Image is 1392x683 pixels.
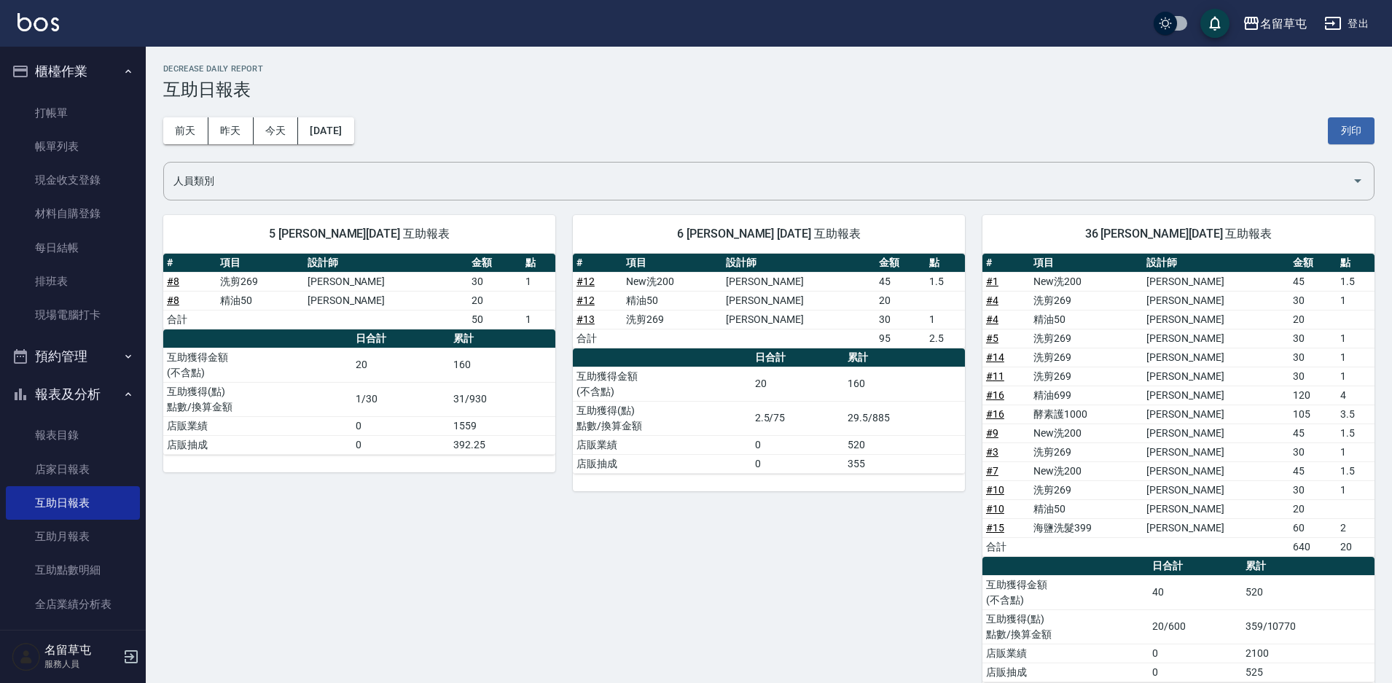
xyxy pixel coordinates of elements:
[1143,291,1289,310] td: [PERSON_NAME]
[1030,480,1143,499] td: 洗剪269
[1143,480,1289,499] td: [PERSON_NAME]
[722,310,875,329] td: [PERSON_NAME]
[163,64,1375,74] h2: Decrease Daily Report
[1289,291,1337,310] td: 30
[576,294,595,306] a: #12
[982,254,1375,557] table: a dense table
[167,294,179,306] a: #8
[1242,644,1375,663] td: 2100
[982,254,1030,273] th: #
[1143,518,1289,537] td: [PERSON_NAME]
[573,401,751,435] td: 互助獲得(點) 點數/換算金額
[1143,367,1289,386] td: [PERSON_NAME]
[163,79,1375,100] h3: 互助日報表
[1143,254,1289,273] th: 設計師
[875,291,926,310] td: 20
[1242,609,1375,644] td: 359/10770
[216,254,304,273] th: 項目
[1337,348,1375,367] td: 1
[986,465,998,477] a: #7
[468,254,521,273] th: 金額
[622,272,722,291] td: New洗200
[1289,499,1337,518] td: 20
[926,329,965,348] td: 2.5
[1143,461,1289,480] td: [PERSON_NAME]
[6,96,140,130] a: 打帳單
[6,130,140,163] a: 帳單列表
[12,642,41,671] img: Person
[986,276,998,287] a: #1
[1337,424,1375,442] td: 1.5
[6,298,140,332] a: 現場電腦打卡
[44,657,119,671] p: 服務人員
[1328,117,1375,144] button: 列印
[1289,518,1337,537] td: 60
[6,375,140,413] button: 報表及分析
[1289,310,1337,329] td: 20
[6,265,140,298] a: 排班表
[1289,480,1337,499] td: 30
[6,52,140,90] button: 櫃檯作業
[1030,254,1143,273] th: 項目
[1337,405,1375,424] td: 3.5
[1000,227,1357,241] span: 36 [PERSON_NAME][DATE] 互助報表
[450,348,555,382] td: 160
[304,291,468,310] td: [PERSON_NAME]
[576,276,595,287] a: #12
[1242,557,1375,576] th: 累計
[468,272,521,291] td: 30
[1289,405,1337,424] td: 105
[1143,424,1289,442] td: [PERSON_NAME]
[1030,442,1143,461] td: 洗剪269
[6,621,140,655] a: 營業統計分析表
[986,427,998,439] a: #9
[450,416,555,435] td: 1559
[1030,461,1143,480] td: New洗200
[576,313,595,325] a: #13
[986,389,1004,401] a: #16
[986,503,1004,515] a: #10
[468,310,521,329] td: 50
[722,254,875,273] th: 設計師
[1237,9,1313,39] button: 名留草屯
[352,416,450,435] td: 0
[163,310,216,329] td: 合計
[1149,557,1242,576] th: 日合計
[6,588,140,621] a: 全店業績分析表
[1143,405,1289,424] td: [PERSON_NAME]
[622,254,722,273] th: 項目
[926,254,965,273] th: 點
[352,435,450,454] td: 0
[1030,272,1143,291] td: New洗200
[1149,644,1242,663] td: 0
[163,382,352,416] td: 互助獲得(點) 點數/換算金額
[450,329,555,348] th: 累計
[1337,537,1375,556] td: 20
[982,663,1149,682] td: 店販抽成
[163,329,555,455] table: a dense table
[986,313,998,325] a: #4
[1289,348,1337,367] td: 30
[1318,10,1375,37] button: 登出
[216,291,304,310] td: 精油50
[844,401,965,435] td: 29.5/885
[1242,663,1375,682] td: 525
[926,310,965,329] td: 1
[1143,310,1289,329] td: [PERSON_NAME]
[163,254,216,273] th: #
[1289,424,1337,442] td: 45
[875,254,926,273] th: 金額
[163,416,352,435] td: 店販業績
[751,401,844,435] td: 2.5/75
[982,537,1030,556] td: 合計
[573,435,751,454] td: 店販業績
[1030,310,1143,329] td: 精油50
[522,310,555,329] td: 1
[1289,461,1337,480] td: 45
[875,310,926,329] td: 30
[1030,291,1143,310] td: 洗剪269
[1289,386,1337,405] td: 120
[622,291,722,310] td: 精油50
[450,382,555,416] td: 31/930
[986,522,1004,534] a: #15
